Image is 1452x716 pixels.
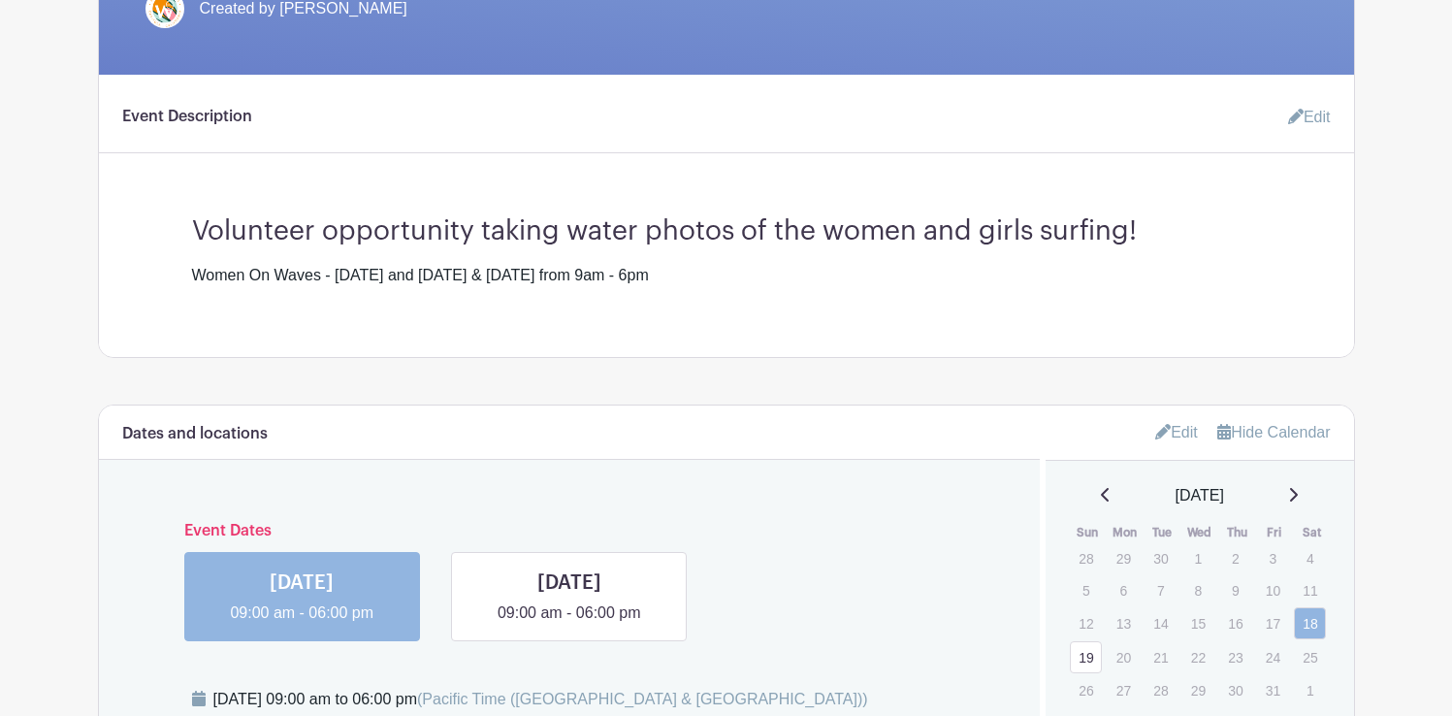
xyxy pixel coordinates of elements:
p: 27 [1108,675,1140,705]
th: Wed [1181,523,1219,542]
p: 11 [1294,575,1326,605]
h3: Volunteer opportunity taking water photos of the women and girls surfing! [192,200,1261,248]
p: 21 [1145,642,1177,672]
p: 10 [1257,575,1289,605]
p: 17 [1257,608,1289,638]
p: 14 [1145,608,1177,638]
p: 15 [1182,608,1214,638]
h6: Dates and locations [122,425,268,443]
th: Sun [1069,523,1107,542]
p: 25 [1294,642,1326,672]
p: 29 [1182,675,1214,705]
a: 18 [1294,607,1326,639]
p: 2 [1219,543,1251,573]
th: Thu [1218,523,1256,542]
p: 6 [1108,575,1140,605]
p: 26 [1070,675,1102,705]
p: 30 [1219,675,1251,705]
th: Tue [1144,523,1181,542]
p: 12 [1070,608,1102,638]
a: 19 [1070,641,1102,673]
h6: Event Dates [169,522,971,540]
p: 28 [1145,675,1177,705]
span: (Pacific Time ([GEOGRAPHIC_DATA] & [GEOGRAPHIC_DATA])) [417,691,868,707]
a: Edit [1155,416,1198,448]
p: 3 [1257,543,1289,573]
th: Mon [1107,523,1145,542]
span: [DATE] [1176,484,1224,507]
div: Women On Waves - [DATE] and [DATE] & [DATE] from 9am - 6pm [192,264,1261,287]
a: Hide Calendar [1217,424,1330,440]
p: 30 [1145,543,1177,573]
p: 1 [1294,675,1326,705]
p: 22 [1182,642,1214,672]
p: 31 [1257,675,1289,705]
p: 13 [1108,608,1140,638]
p: 5 [1070,575,1102,605]
p: 20 [1108,642,1140,672]
p: 29 [1108,543,1140,573]
p: 23 [1219,642,1251,672]
p: 9 [1219,575,1251,605]
p: 28 [1070,543,1102,573]
p: 8 [1182,575,1214,605]
th: Sat [1293,523,1331,542]
p: 16 [1219,608,1251,638]
div: [DATE] 09:00 am to 06:00 pm [213,688,868,711]
th: Fri [1256,523,1294,542]
p: 7 [1145,575,1177,605]
p: 4 [1294,543,1326,573]
p: 1 [1182,543,1214,573]
p: 24 [1257,642,1289,672]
